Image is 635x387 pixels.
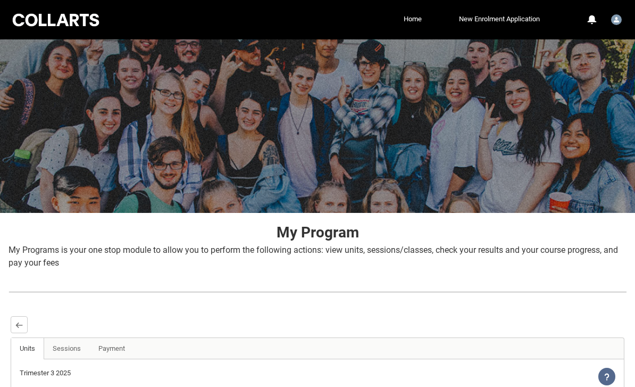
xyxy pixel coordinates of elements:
[608,10,624,27] button: User Profile Student.ewhiteh.20252319
[11,316,28,333] button: Back
[456,11,542,27] a: New Enrolment Application
[20,368,317,378] div: Trimester 3 2025
[9,287,626,298] img: REDU_GREY_LINE
[44,338,90,359] a: Sessions
[89,338,134,359] a: Payment
[401,11,424,27] a: Home
[611,14,622,25] img: Student.ewhiteh.20252319
[598,368,615,385] lightning-icon: View Help
[11,338,44,359] a: Units
[277,224,359,241] strong: My Program
[598,372,615,380] span: View Help
[9,245,618,268] span: My Programs is your one stop module to allow you to perform the following actions: view units, se...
